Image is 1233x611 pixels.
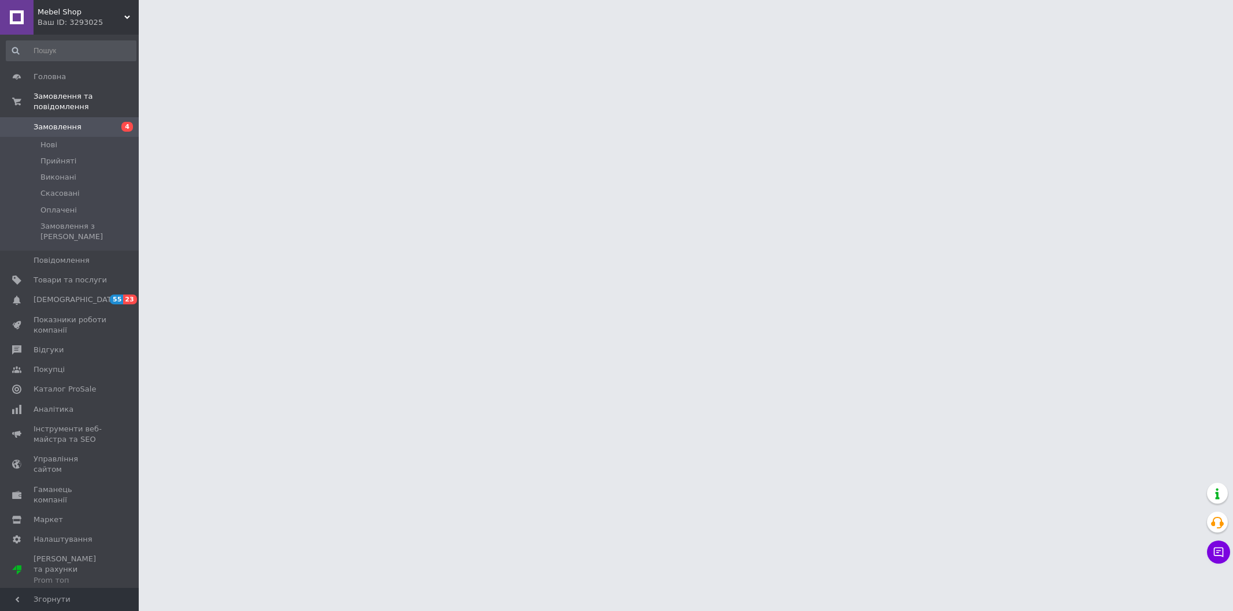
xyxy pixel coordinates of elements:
[34,275,107,285] span: Товари та послуги
[40,156,76,166] span: Прийняті
[34,364,65,375] span: Покупці
[38,17,139,28] div: Ваш ID: 3293025
[40,172,76,182] span: Виконані
[34,454,107,475] span: Управління сайтом
[1207,541,1230,564] button: Чат з покупцем
[34,424,107,445] span: Інструменти веб-майстра та SEO
[34,91,139,112] span: Замовлення та повідомлення
[34,255,90,266] span: Повідомлення
[40,221,135,242] span: Замовлення з [PERSON_NAME]
[34,404,73,415] span: Аналітика
[34,345,64,355] span: Відгуки
[34,384,96,394] span: Каталог ProSale
[34,485,107,505] span: Гаманець компанії
[34,554,107,586] span: [PERSON_NAME] та рахунки
[123,295,136,304] span: 23
[40,188,80,199] span: Скасовані
[34,122,82,132] span: Замовлення
[40,205,77,215] span: Оплачені
[34,575,107,586] div: Prom топ
[34,534,92,545] span: Налаштування
[110,295,123,304] span: 55
[34,515,63,525] span: Маркет
[34,315,107,336] span: Показники роботи компанії
[40,140,57,150] span: Нові
[34,72,66,82] span: Головна
[121,122,133,132] span: 4
[34,295,119,305] span: [DEMOGRAPHIC_DATA]
[6,40,136,61] input: Пошук
[38,7,124,17] span: Mebel Shop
